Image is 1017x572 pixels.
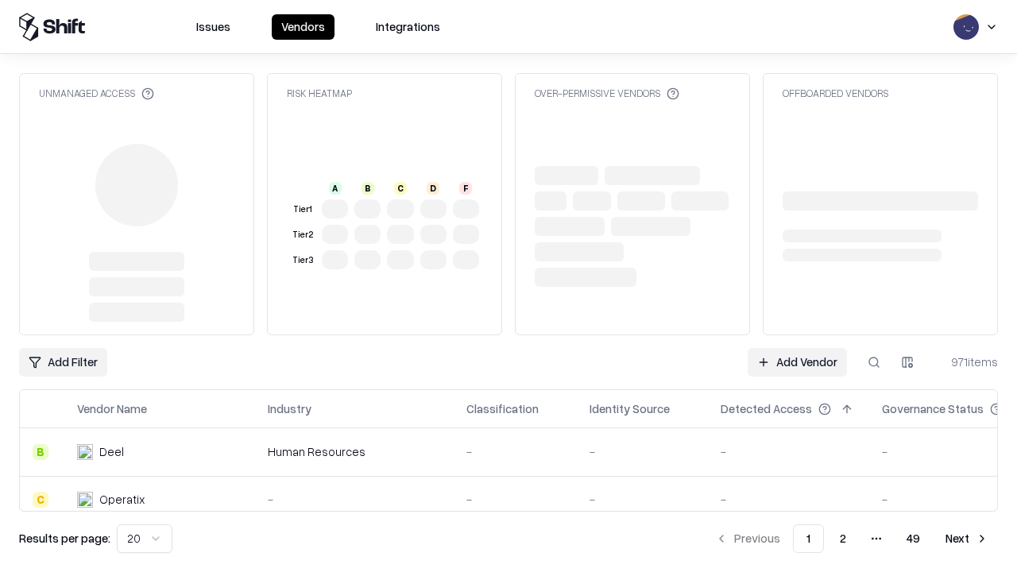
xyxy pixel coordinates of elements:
div: B [362,182,374,195]
div: Governance Status [882,400,984,417]
div: Vendor Name [77,400,147,417]
div: Over-Permissive Vendors [535,87,679,100]
div: B [33,444,48,460]
div: Unmanaged Access [39,87,154,100]
div: Tier 2 [290,228,315,242]
div: 971 items [934,354,998,370]
div: - [466,491,564,508]
div: Detected Access [721,400,812,417]
button: Integrations [366,14,450,40]
div: A [329,182,342,195]
button: Vendors [272,14,334,40]
button: Next [936,524,998,553]
button: 2 [827,524,859,553]
div: Industry [268,400,311,417]
div: Risk Heatmap [287,87,352,100]
div: Operatix [99,491,145,508]
button: Add Filter [19,348,107,377]
div: Tier 3 [290,253,315,267]
div: - [721,491,857,508]
img: Operatix [77,492,93,508]
div: Classification [466,400,539,417]
div: D [427,182,439,195]
button: Issues [187,14,240,40]
button: 49 [894,524,933,553]
div: Offboarded Vendors [783,87,888,100]
div: Human Resources [268,443,441,460]
div: - [590,491,695,508]
div: C [394,182,407,195]
div: F [459,182,472,195]
div: - [466,443,564,460]
div: Tier 1 [290,203,315,216]
div: - [721,443,857,460]
a: Add Vendor [748,348,847,377]
img: Deel [77,444,93,460]
div: C [33,492,48,508]
div: - [590,443,695,460]
p: Results per page: [19,530,110,547]
nav: pagination [706,524,998,553]
div: Identity Source [590,400,670,417]
button: 1 [793,524,824,553]
div: - [268,491,441,508]
div: Deel [99,443,124,460]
